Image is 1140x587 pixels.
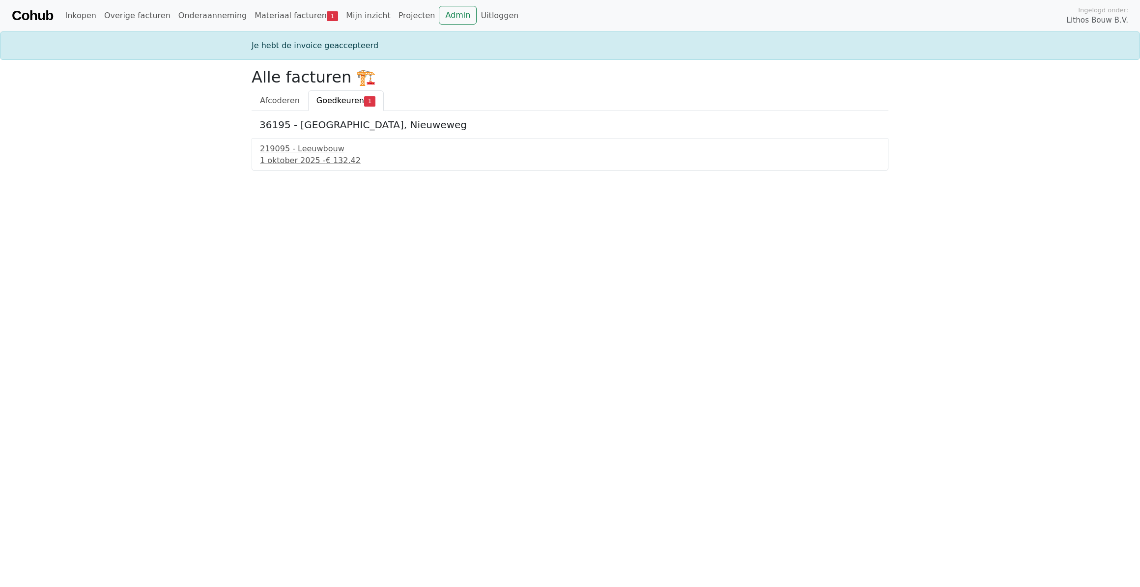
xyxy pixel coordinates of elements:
[100,6,174,26] a: Overige facturen
[61,6,100,26] a: Inkopen
[1078,5,1128,15] span: Ingelogd onder:
[342,6,395,26] a: Mijn inzicht
[439,6,477,25] a: Admin
[251,6,342,26] a: Materiaal facturen1
[252,68,888,86] h2: Alle facturen 🏗️
[174,6,251,26] a: Onderaanneming
[260,96,300,105] span: Afcoderen
[477,6,522,26] a: Uitloggen
[260,143,880,155] div: 219095 - Leeuwbouw
[260,155,880,167] div: 1 oktober 2025 -
[259,119,881,131] h5: 36195 - [GEOGRAPHIC_DATA], Nieuweweg
[246,40,894,52] div: Je hebt de invoice geaccepteerd
[364,96,375,106] span: 1
[395,6,439,26] a: Projecten
[12,4,53,28] a: Cohub
[308,90,384,111] a: Goedkeuren1
[1067,15,1128,26] span: Lithos Bouw B.V.
[252,90,308,111] a: Afcoderen
[327,11,338,21] span: 1
[260,143,880,167] a: 219095 - Leeuwbouw1 oktober 2025 -€ 132.42
[316,96,364,105] span: Goedkeuren
[326,156,361,165] span: € 132.42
